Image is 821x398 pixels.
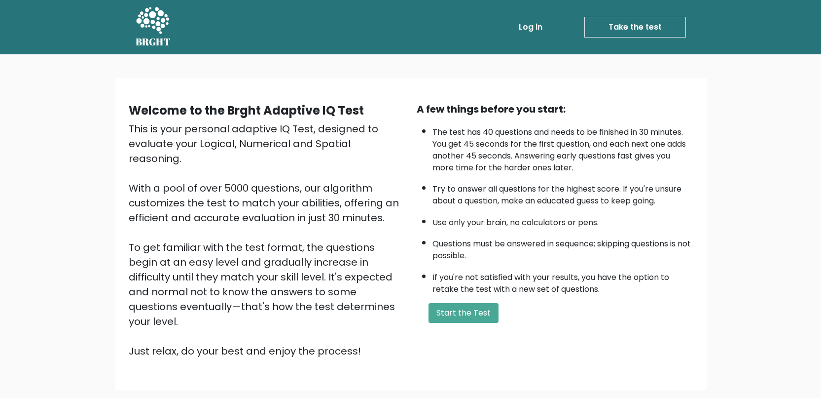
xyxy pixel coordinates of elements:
[428,303,499,323] button: Start the Test
[136,36,171,48] h5: BRGHT
[432,212,693,229] li: Use only your brain, no calculators or pens.
[136,4,171,50] a: BRGHT
[432,121,693,174] li: The test has 40 questions and needs to be finished in 30 minutes. You get 45 seconds for the firs...
[432,178,693,207] li: Try to answer all questions for the highest score. If you're unsure about a question, make an edu...
[584,17,686,38] a: Take the test
[129,121,405,358] div: This is your personal adaptive IQ Test, designed to evaluate your Logical, Numerical and Spatial ...
[432,233,693,262] li: Questions must be answered in sequence; skipping questions is not possible.
[129,102,364,119] b: Welcome to the Brght Adaptive IQ Test
[432,267,693,295] li: If you're not satisfied with your results, you have the option to retake the test with a new set ...
[417,102,693,117] div: A few things before you start:
[515,17,546,37] a: Log in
